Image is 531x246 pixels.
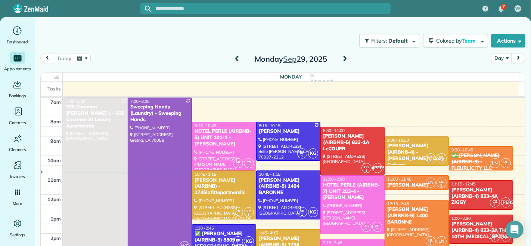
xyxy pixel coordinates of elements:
[13,200,22,207] span: More
[436,37,478,44] span: Colored by
[371,37,387,44] span: Filters:
[501,231,511,242] span: [PERSON_NAME]
[47,196,61,202] span: 12pm
[47,177,61,183] span: 11am
[451,181,476,187] span: 11:15 - 12:45
[66,104,125,129] div: 925 Common [PERSON_NAME] L - 925 Common St Luxury Apartments
[323,240,342,245] span: 2:15 - 3:45
[258,177,318,196] div: [PERSON_NAME] (AIRBNB-5) 1404 BARONNE
[244,211,254,218] small: 3
[3,159,32,180] a: Invoices
[3,52,32,73] a: Appointments
[130,99,150,104] span: 7:00 - 3:00
[426,158,435,165] small: 1
[244,163,254,170] small: 2
[451,221,511,240] div: [PERSON_NAME] (AIRBNB-4) 833-3A THE 10TH [MEDICAL_DATA]
[47,86,61,92] span: Tasks
[259,172,280,177] span: 10:45 - 1:15
[9,146,26,153] span: Cleaners
[515,6,521,12] span: VF
[194,177,254,196] div: [PERSON_NAME] (AIRBNB) - 2745lafittepartnersllc
[387,143,447,168] div: [PERSON_NAME] (AIRBNB-4) - [PERSON_NAME]’s Cozy Cottage
[233,163,243,170] small: 2
[47,157,61,163] span: 10am
[501,163,510,170] small: 2
[3,218,32,239] a: Settings
[236,238,240,242] span: EP
[426,178,436,188] span: LN
[233,211,243,218] small: 1
[387,182,447,201] div: [PERSON_NAME] (airbnb-1 - [GEOGRAPHIC_DATA])
[308,207,318,217] span: KG
[429,155,433,159] span: KP
[387,201,409,206] span: 12:15 - 2:45
[236,160,240,164] span: AR
[50,138,61,144] span: 9am
[451,187,511,206] div: [PERSON_NAME] (AIRBNB-4) 833-4A ZIGGY
[388,37,408,44] span: Default
[387,206,447,225] div: [PERSON_NAME] (AIRBNB-5) 1400 BARONNE
[50,99,61,105] span: 7am
[462,37,477,44] span: Team
[300,150,304,154] span: EP
[501,197,511,207] span: [PERSON_NAME]
[50,235,61,241] span: 2pm
[423,34,488,47] button: Colored byTeam
[50,216,61,222] span: 1pm
[194,128,254,147] div: HOTEL PERLE (AIRBNB-5) UNIT 101-1 - [PERSON_NAME]
[375,224,380,228] span: AR
[493,1,509,17] div: 7 unread notifications
[244,55,338,63] h2: Monday 29, 2025
[493,199,497,203] span: CG
[308,148,318,159] span: KG
[3,105,32,126] a: Contacts
[259,123,280,128] span: 8:15 - 10:15
[3,79,32,99] a: Bookings
[9,119,26,126] span: Contacts
[373,226,382,233] small: 2
[9,92,26,99] span: Bookings
[258,128,318,135] div: [PERSON_NAME]
[490,236,500,243] small: 1
[437,158,446,165] small: 3
[247,160,251,164] span: YG
[145,6,151,12] svg: Focus search
[3,132,32,153] a: Cleaners
[195,123,216,128] span: 8:15 - 10:45
[429,238,433,242] span: ML
[283,54,296,64] span: Sep
[40,53,55,63] button: prev
[364,165,369,169] span: CG
[451,147,473,153] span: 9:30 - 10:45
[323,133,382,152] div: [PERSON_NAME] (AIRBNB-5) 833-1A LeCOUER
[493,233,497,237] span: CG
[387,138,409,143] span: 9:00 - 10:30
[259,230,278,236] span: 1:45 - 4:15
[298,211,307,218] small: 1
[511,53,525,63] button: next
[236,209,240,213] span: KP
[10,173,25,180] span: Invoices
[66,99,86,104] span: 7:00 - 3:00
[502,4,505,10] span: 7
[4,65,31,73] span: Appointments
[372,163,382,173] span: [PERSON_NAME]
[323,182,382,201] div: HOTEL PERLE (AIRBNB-7) UNIT 203-4 - [PERSON_NAME]
[490,158,500,168] span: LN
[50,119,61,124] span: 8am
[355,34,419,47] a: Filters: Default
[298,153,307,160] small: 1
[437,182,446,189] small: 2
[323,176,345,182] span: 11:00 - 2:00
[130,104,190,123] div: Sweeping Hands (Laundry) - Sweeping Hands
[451,153,511,172] div: ✅ [PERSON_NAME] (AIRBNB-3) - FLEURLICITY LLC
[280,74,302,80] span: Monday
[451,216,471,221] span: 1:00 - 2:30
[506,221,524,239] div: Open Intercom Messenger
[3,25,32,46] a: Dashboard
[362,226,371,233] small: 2
[387,176,412,182] span: 11:00 - 11:45
[362,167,371,175] small: 1
[300,209,304,213] span: EP
[504,160,508,164] span: ML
